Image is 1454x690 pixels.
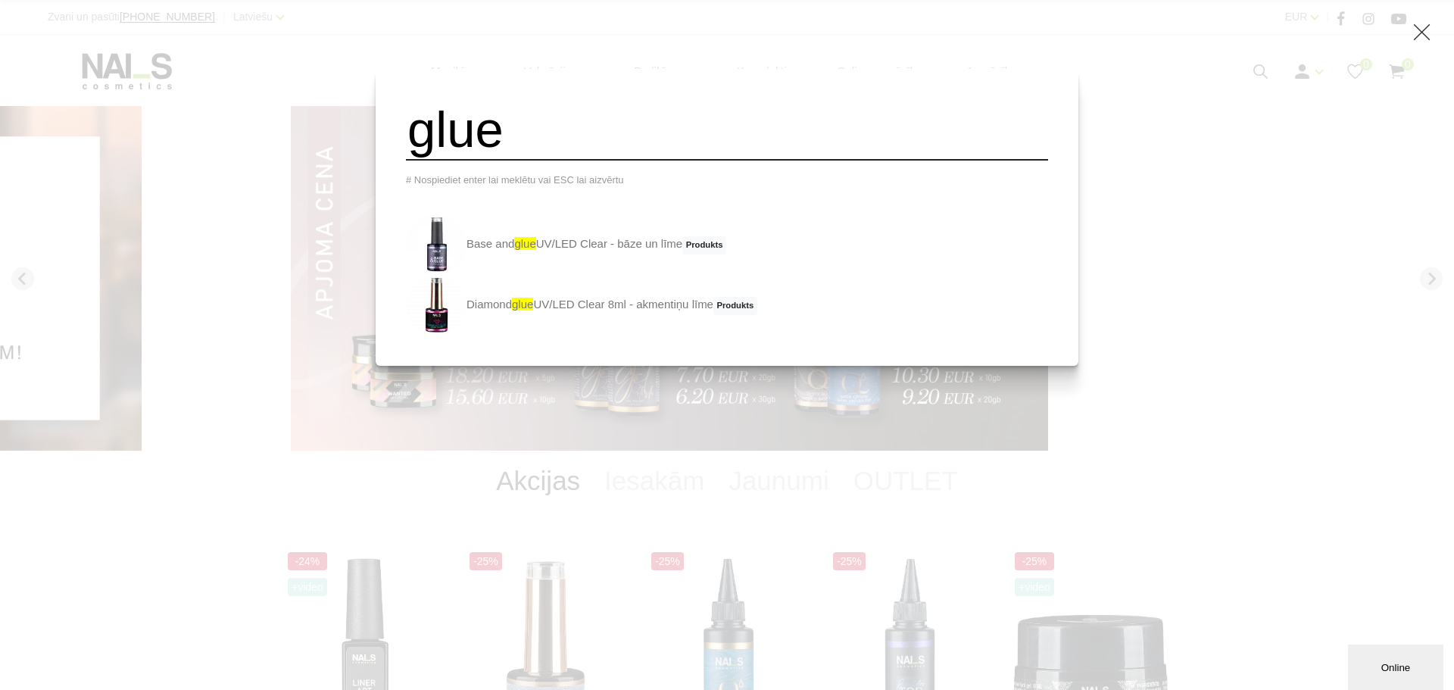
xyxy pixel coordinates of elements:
[713,297,757,315] span: Produkts
[682,236,726,254] span: Produkts
[1348,642,1446,690] iframe: chat widget
[406,174,624,186] span: # Nospiediet enter lai meklētu vai ESC lai aizvērtu
[406,99,1048,161] input: Meklēt produktus ...
[406,214,726,275] a: Base andglueUV/LED Clear - bāze un līmeProdukts
[406,275,757,336] a: DiamondglueUV/LED Clear 8ml - akmentiņu līmeProdukts
[512,298,533,311] span: glue
[514,237,535,250] span: glue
